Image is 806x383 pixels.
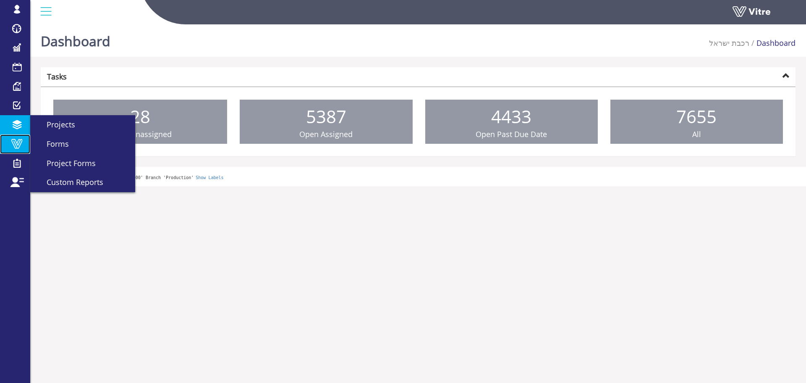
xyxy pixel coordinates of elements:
[299,129,353,139] span: Open Assigned
[30,135,135,154] a: Forms
[240,100,412,144] a: 5387 Open Assigned
[196,175,223,180] a: Show Labels
[425,100,598,144] a: 4433 Open Past Due Date
[30,115,135,135] a: Projects
[41,21,110,57] h1: Dashboard
[109,129,172,139] span: Open Unassigned
[53,100,227,144] a: 28 Open Unassigned
[37,139,69,149] span: Forms
[37,119,75,129] span: Projects
[306,104,346,128] span: 5387
[610,100,783,144] a: 7655 All
[130,104,150,128] span: 28
[30,154,135,173] a: Project Forms
[709,38,749,48] a: רכבת ישראל
[37,158,96,168] span: Project Forms
[749,38,796,49] li: Dashboard
[30,173,135,192] a: Custom Reports
[47,71,67,82] strong: Tasks
[491,104,531,128] span: 4433
[692,129,701,139] span: All
[676,104,717,128] span: 7655
[37,177,103,187] span: Custom Reports
[476,129,547,139] span: Open Past Due Date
